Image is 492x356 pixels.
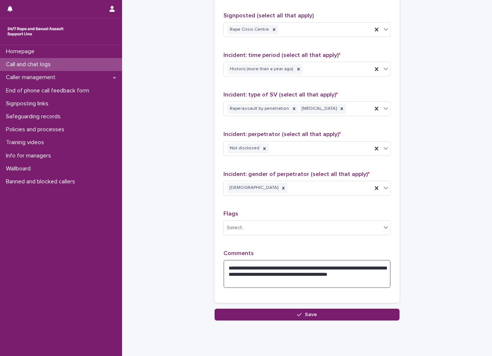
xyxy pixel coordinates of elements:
img: rhQMoQhaT3yELyF149Cw [6,24,65,39]
p: Homepage [3,48,40,55]
p: Signposting links [3,100,54,107]
p: Wallboard [3,165,37,172]
p: Call and chat logs [3,61,57,68]
p: Banned and blocked callers [3,178,81,185]
div: [DEMOGRAPHIC_DATA] [228,183,279,193]
span: Save [305,312,317,317]
span: Incident: perpetrator (select all that apply) [223,131,341,137]
p: Training videos [3,139,50,146]
p: End of phone call feedback form [3,87,95,94]
div: [MEDICAL_DATA] [300,104,338,114]
span: Comments [223,250,254,256]
div: Historic (more than a year ago) [228,64,294,74]
p: Info for managers [3,152,57,159]
span: Incident: gender of perpetrator (select all that apply) [223,171,370,177]
p: Policies and processes [3,126,70,133]
span: Flags [223,211,238,217]
div: Rape Crisis Centre [228,25,270,35]
div: Rape/assault by penetration [228,104,290,114]
span: Signposted (select all that apply) [223,13,314,18]
p: Caller management [3,74,61,81]
p: Safeguarding records [3,113,67,120]
span: Incident: time period (select all that apply) [223,52,340,58]
span: Incident: type of SV (select all that apply) [223,92,338,98]
div: Select... [227,224,245,232]
button: Save [215,309,400,321]
div: Not disclosed [228,143,260,153]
